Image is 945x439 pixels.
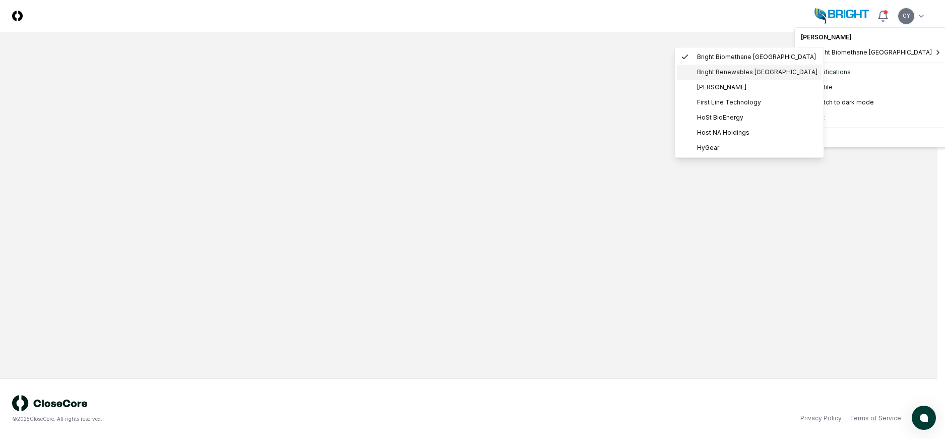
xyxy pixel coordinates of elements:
span: [PERSON_NAME] [697,83,746,92]
a: Privacy Policy [800,414,842,423]
span: CY [903,12,910,20]
span: HyGear [697,143,719,152]
span: Bright Biomethane [GEOGRAPHIC_DATA] [813,48,932,57]
span: Bright Renewables [GEOGRAPHIC_DATA] [697,68,817,77]
img: logo [12,395,88,411]
span: HoSt BioEnergy [697,113,743,122]
div: © 2025 CloseCore. All rights reserved. [12,415,469,423]
span: First Line Technology [697,98,761,107]
img: Bright Biomethane North America logo [814,8,869,24]
button: atlas-launcher [912,406,936,430]
a: Terms of Service [850,414,901,423]
span: Bright Biomethane [GEOGRAPHIC_DATA] [697,52,816,62]
span: Host NA Holdings [697,128,749,137]
img: Logo [12,11,23,21]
